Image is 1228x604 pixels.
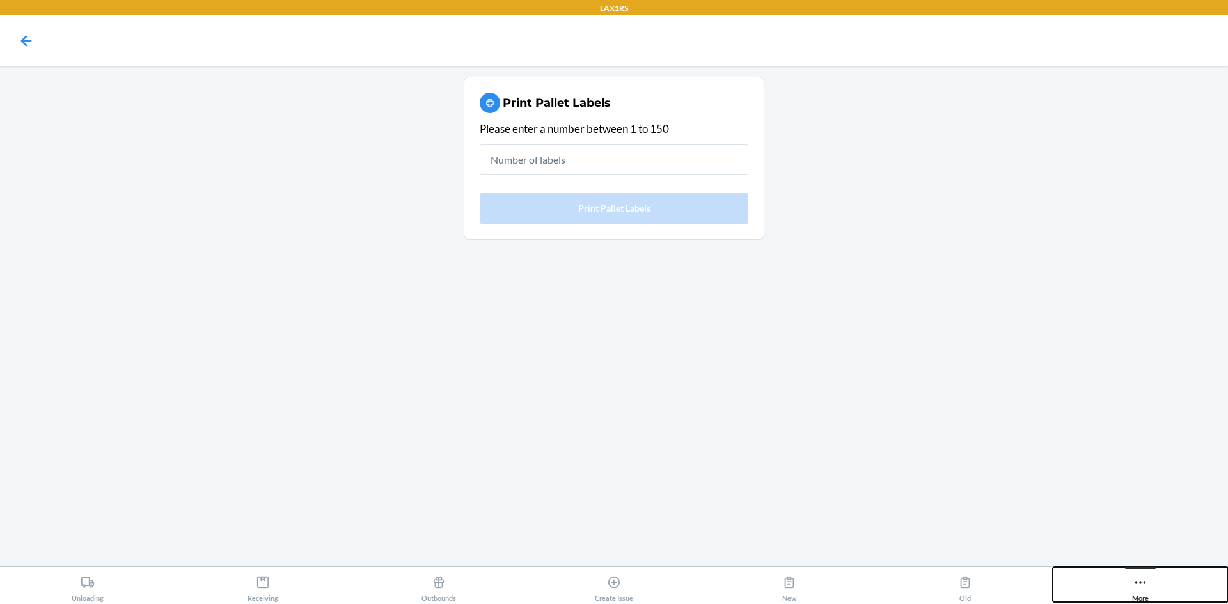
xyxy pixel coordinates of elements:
[480,193,748,224] button: Print Pallet Labels
[72,570,104,602] div: Unloading
[421,570,456,602] div: Outbounds
[480,121,748,137] div: Please enter a number between 1 to 150
[1132,570,1149,602] div: More
[351,567,526,602] button: Outbounds
[877,567,1052,602] button: Old
[1053,567,1228,602] button: More
[958,570,972,602] div: Old
[595,570,633,602] div: Create Issue
[782,570,797,602] div: New
[248,570,278,602] div: Receiving
[503,95,611,111] h2: Print Pallet Labels
[600,3,628,14] p: LAX1RS
[480,144,748,175] input: Number of labels
[526,567,702,602] button: Create Issue
[702,567,877,602] button: New
[175,567,350,602] button: Receiving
